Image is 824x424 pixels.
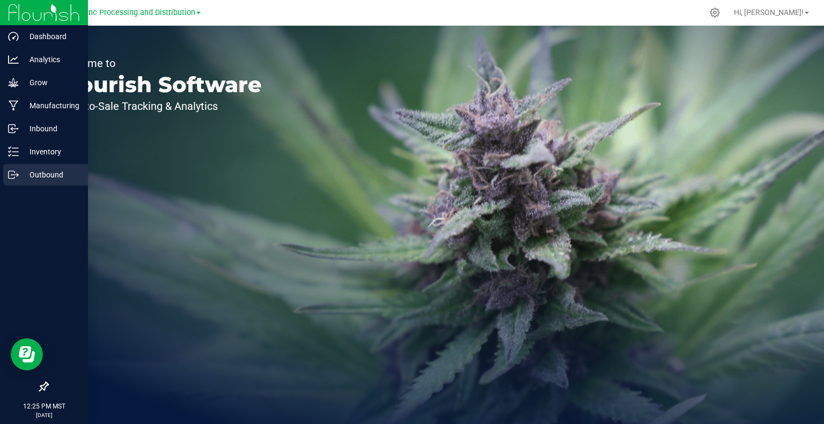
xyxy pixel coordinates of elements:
p: Dashboard [19,30,83,43]
iframe: Resource center [11,338,43,370]
p: Inbound [19,122,83,135]
span: Hi, [PERSON_NAME]! [734,8,804,17]
inline-svg: Inventory [8,146,19,157]
p: Manufacturing [19,99,83,112]
inline-svg: Analytics [8,54,19,65]
p: Flourish Software [58,74,262,95]
inline-svg: Inbound [8,123,19,134]
div: Manage settings [708,8,722,18]
inline-svg: Outbound [8,169,19,180]
inline-svg: Manufacturing [8,100,19,111]
p: 12:25 PM MST [5,401,83,411]
p: Outbound [19,168,83,181]
inline-svg: Grow [8,77,19,88]
p: Grow [19,76,83,89]
p: Seed-to-Sale Tracking & Analytics [58,101,262,111]
inline-svg: Dashboard [8,31,19,42]
p: Inventory [19,145,83,158]
p: Analytics [19,53,83,66]
p: Welcome to [58,58,262,69]
span: Globe Farmacy Inc Processing and Distribution [31,8,195,17]
p: [DATE] [5,411,83,419]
